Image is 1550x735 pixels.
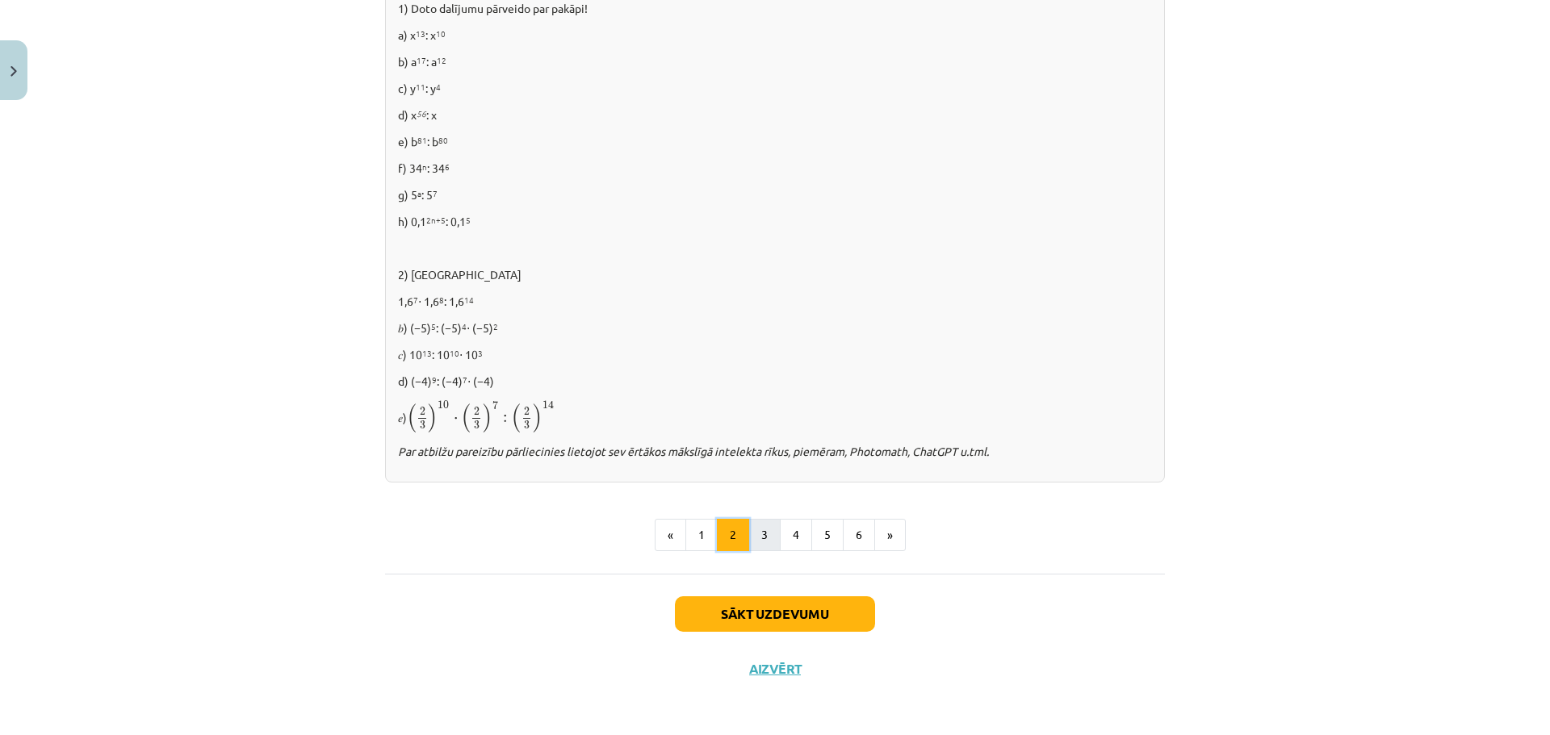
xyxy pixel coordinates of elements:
[493,320,498,332] sup: 2
[417,187,421,199] sup: a
[748,519,781,551] button: 3
[398,266,1152,283] p: 2) [GEOGRAPHIC_DATA]
[416,27,425,40] sup: 13
[874,519,906,551] button: »
[398,106,1152,123] p: d) x : x
[398,319,1152,336] p: 𝑏) (−5) : (−5) ⋅ (−5)
[466,214,471,226] sup: 5
[398,399,1152,433] p: 𝑒)
[398,53,1152,70] p: b) a : a
[420,407,425,416] span: 2
[503,415,507,423] span: :
[431,320,436,332] sup: 5
[422,161,427,173] sup: n
[445,161,450,173] sup: 6
[524,407,530,416] span: 2
[398,80,1152,97] p: c) y : y
[780,519,812,551] button: 4
[417,107,426,119] em: 56
[413,294,418,306] sup: 7
[492,400,498,409] span: 7
[407,403,417,432] span: (
[398,293,1152,310] p: 1,6 ⋅ 1,6 : 1,6
[398,444,989,458] i: Par atbilžu pareizību pārliecinies lietojot sev ērtākos mākslīgā intelekta rīkus, piemēram, Photo...
[454,417,458,422] span: ⋅
[398,213,1152,230] p: h) 0,1 : 0,1
[420,421,425,429] span: 3
[524,421,530,429] span: 3
[426,214,446,226] sup: 2n+5
[463,374,467,386] sup: 7
[461,403,471,432] span: (
[438,134,448,146] sup: 80
[10,66,17,77] img: icon-close-lesson-0947bae3869378f0d4975bcd49f059093ad1ed9edebbc8119c70593378902aed.svg
[483,403,492,432] span: )
[685,519,718,551] button: 1
[398,160,1152,177] p: f) 34 : 34
[464,294,474,306] sup: 14
[417,134,427,146] sup: 81
[675,596,875,632] button: Sākt uzdevumu
[437,54,446,66] sup: 12
[385,519,1165,551] nav: Page navigation example
[433,187,438,199] sup: 7
[428,403,438,432] span: )
[432,374,437,386] sup: 9
[436,81,441,93] sup: 4
[398,133,1152,150] p: e) b : b
[422,347,432,359] sup: 13
[744,661,806,677] button: Aizvērt
[398,186,1152,203] p: g) 5 : 5
[478,347,483,359] sup: 3
[416,81,425,93] sup: 11
[398,373,1152,390] p: d) (−4) : (−4) ⋅ (−4)
[655,519,686,551] button: «
[542,400,554,409] span: 14
[438,401,449,409] span: 10
[474,421,480,429] span: 3
[717,519,749,551] button: 2
[450,347,459,359] sup: 10
[511,403,521,432] span: (
[533,403,542,432] span: )
[474,407,480,416] span: 2
[462,320,467,332] sup: 4
[398,27,1152,44] p: a) x : x
[398,346,1152,363] p: 𝑐) 10 : 10 ⋅ 10
[417,54,426,66] sup: 17
[439,294,444,306] sup: 8
[436,27,446,40] sup: 10
[843,519,875,551] button: 6
[811,519,844,551] button: 5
